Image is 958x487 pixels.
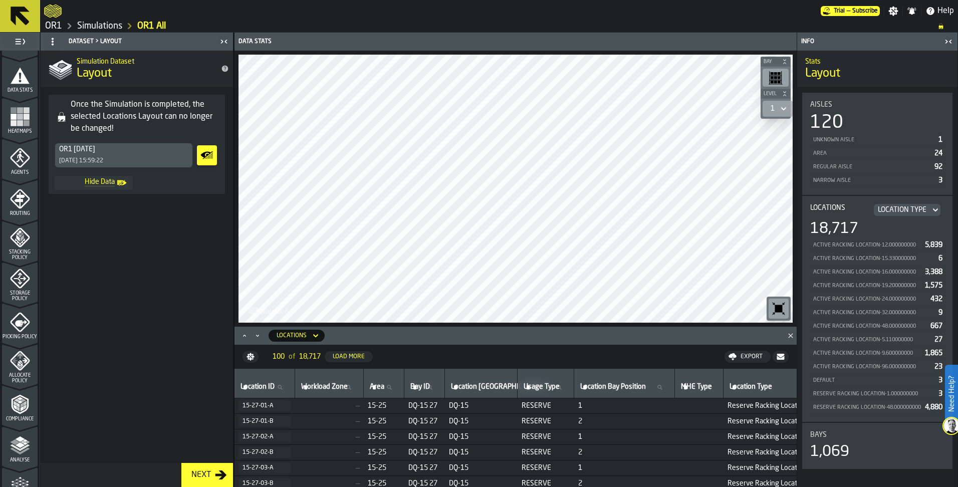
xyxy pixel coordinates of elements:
[812,391,934,397] div: Reserve Racking Location-1.000000000
[217,36,231,48] label: button-toggle-Close me
[238,447,291,458] button: button-15-27-02-B
[59,178,115,188] span: Hide Data
[810,431,944,439] div: Title
[930,296,942,303] span: 432
[234,33,797,51] header: Data Stats
[938,309,942,316] span: 9
[2,426,38,466] li: menu Analyse
[2,129,38,134] span: Heatmaps
[812,364,930,370] div: Active Racking Location-96.000000000
[325,351,373,362] button: button-Load More
[821,6,880,16] a: link-to-/wh/i/02d92962-0f11-4133-9763-7cb092bceeef/pricing/
[810,204,944,216] div: Title
[578,381,670,394] input: label
[187,469,215,481] div: Next
[797,33,957,51] header: Info
[934,336,942,343] span: 27
[2,262,38,302] li: menu Storage Policy
[2,416,38,422] span: Compliance
[2,35,38,49] label: button-toggle-Toggle Full Menu
[812,350,921,357] div: Active Racking Location-9.600000000
[238,416,291,427] button: button-15-27-01-B
[243,449,287,456] div: 15-27-02-B
[810,279,944,292] div: StatList-item-Active Racking Location-19.200000000
[408,448,441,456] span: DQ-15 27
[43,34,217,50] div: Dataset > Layout
[449,464,514,472] span: DQ-15
[812,377,934,384] div: DEFAULT
[728,402,855,410] span: Reserve Racking Location-48.000000000
[236,38,517,45] div: Data Stats
[368,448,400,456] span: 15-25
[812,269,921,276] div: Active Racking Location-16.000000000
[77,56,213,66] h2: Sub Title
[934,150,942,157] span: 24
[2,180,38,220] li: menu Routing
[2,16,38,56] li: menu Orders
[44,20,954,32] nav: Breadcrumb
[59,157,103,164] div: [DATE] 15:59:22
[937,5,954,17] span: Help
[299,417,360,425] span: —
[368,433,400,441] span: 15-25
[810,101,944,109] div: Title
[524,383,560,391] span: label
[370,383,384,391] span: label
[299,381,359,394] input: label
[408,433,441,441] span: DQ-15 27
[299,464,360,472] span: —
[269,330,325,342] div: DropdownMenuValue-layout
[408,402,441,410] span: DQ-15 27
[810,333,944,346] div: StatList-item-Active Racking Location-5.110000000
[878,206,926,214] div: DropdownMenuValue-LOCATION_RACKING_TYPE
[368,402,400,410] span: 15-25
[728,464,855,472] span: Reserve Racking Location-48.000000000
[925,282,942,289] span: 1,575
[49,95,225,194] div: alert-Once the Simulation is completed, the selected Locations Layout can no longer be changed!
[810,443,849,461] div: 1,069
[925,269,942,276] span: 3,388
[810,387,944,400] div: StatList-item-Reserve Racking Location-1.000000000
[847,8,850,15] span: —
[810,146,944,160] div: StatList-item-Area
[408,464,441,472] span: DQ-15 27
[810,133,944,146] div: StatList-item-Unknown Aisle
[241,383,275,391] span: label
[761,67,791,89] div: button-toolbar-undefined
[805,56,949,66] h2: Sub Title
[925,241,942,249] span: 5,839
[137,21,166,32] a: link-to-/wh/i/02d92962-0f11-4133-9763-7cb092bceeef/simulations/9a211eaa-bb90-455b-b7ba-0f577f6f4371
[241,301,297,321] a: logo-header
[812,150,930,157] div: Area
[2,303,38,343] li: menu Picking Policy
[903,6,921,16] label: button-toggle-Notifications
[77,66,112,82] span: Layout
[449,417,514,425] span: DQ-15
[805,66,840,82] span: Layout
[785,331,797,341] button: Close
[761,89,791,99] button: button-
[2,344,38,384] li: menu Allocate Policy
[181,463,233,487] button: button-Next
[2,457,38,463] span: Analyse
[810,252,944,265] div: StatList-item-Active Racking Location-15.330000000
[2,139,38,179] li: menu Agents
[408,381,440,394] input: label
[728,417,855,425] span: Reserve Racking Location-48.000000000
[810,160,944,173] div: StatList-item-Regular Aisle
[580,383,646,391] span: label
[2,98,38,138] li: menu Heatmaps
[802,423,952,469] div: stat-Bays
[273,353,285,361] span: 100
[728,433,855,441] span: Reserve Racking Location-48.000000000
[449,381,513,394] input: label
[243,480,287,487] div: 15-27-03-B
[193,143,219,167] div: button-toolbar-Show Data
[265,349,381,365] div: ButtonLoadMore-Load More-Prev-First-Last
[449,448,514,456] span: DQ-15
[2,88,38,93] span: Data Stats
[725,351,771,363] button: button-Export
[728,381,854,394] input: label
